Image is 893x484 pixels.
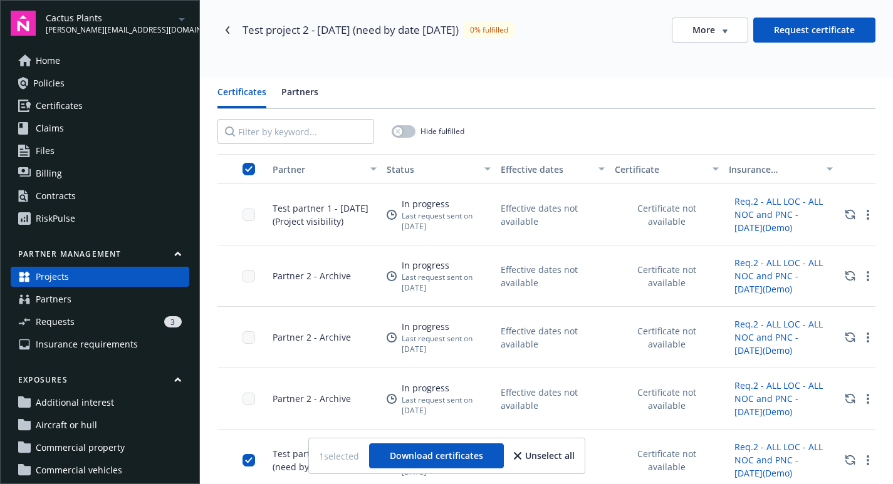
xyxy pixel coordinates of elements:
[243,454,255,466] input: Toggle Row Selected
[243,22,459,38] div: Test project 2 - [DATE] (need by date [DATE])
[402,210,491,232] div: Last request sent on [DATE]
[843,207,858,222] button: Disable auto-renewal
[11,438,189,458] a: Commercial property
[615,383,719,415] div: Certificate not available
[273,202,377,228] div: Test partner 1 - [DATE] (Project visibility)
[514,443,575,468] button: Unselect all
[36,209,75,229] div: RiskPulse
[860,391,875,406] a: more
[243,163,255,175] input: Select all
[615,198,719,231] div: Certificate not available
[46,11,174,24] span: Cactus Plants
[501,324,605,351] div: Effective dates not available
[501,202,605,228] div: Effective dates not available
[243,209,255,221] input: Toggle Row Selected
[729,314,833,360] button: Req.2 - ALL LOC - ALL NOC and PNC - [DATE](Demo)
[860,207,875,222] button: more
[273,269,351,282] div: Partner 2 - Archive
[11,393,189,413] a: Additional interest
[402,320,491,333] div: In progress
[46,11,189,36] button: Cactus Plants[PERSON_NAME][EMAIL_ADDRESS][DOMAIN_NAME]arrowDropDown
[11,312,189,332] a: Requests3
[36,334,138,354] span: Insurance requirements
[36,186,76,206] div: Contracts
[402,394,491,416] div: Last request sent on [DATE]
[273,163,363,176] div: Partner
[319,450,359,463] div: 1 selected
[36,438,125,458] span: Commercial property
[11,73,189,93] a: Policies
[615,260,719,292] div: Certificate not available
[11,460,189,480] a: Commercial vehicles
[36,141,55,161] span: Files
[724,154,838,184] button: Insurance requirement
[273,447,377,473] div: Test partner 2 - [DATE] (need by [DATE])
[11,118,189,138] a: Claims
[402,333,491,354] div: Last request sent on [DATE]
[11,51,189,71] a: Home
[11,186,189,206] a: Contracts
[729,376,833,421] button: Req.2 - ALL LOC - ALL NOC and PNC - [DATE](Demo)
[36,118,64,138] span: Claims
[672,18,748,43] button: More
[11,415,189,435] a: Aircraft or hull
[273,331,351,344] div: Partner 2 - Archive
[33,73,65,93] span: Policies
[420,126,464,136] span: Hide fulfilled
[243,270,255,282] input: Toggle Row Selected
[217,20,238,40] a: Navigate back
[402,259,491,272] div: In progress
[11,267,189,287] a: Projects
[843,269,858,284] button: Disable auto-renewal
[860,453,875,468] a: more
[11,163,189,183] a: Billing
[615,163,705,176] div: Certificate
[11,374,189,390] button: Exposures
[843,330,858,345] button: Disable auto-renewal
[860,330,875,345] a: more
[11,96,189,116] a: Certificates
[36,96,83,116] span: Certificates
[36,289,71,309] span: Partners
[36,163,62,183] span: Billing
[11,209,189,229] a: RiskPulse
[501,386,605,412] div: Effective dates not available
[387,163,477,176] div: Status
[46,24,174,36] span: [PERSON_NAME][EMAIL_ADDRESS][DOMAIN_NAME]
[382,154,496,184] button: Status
[729,163,819,176] div: Insurance requirement
[11,141,189,161] a: Files
[281,85,318,108] button: Partners
[692,24,715,36] span: More
[843,391,858,406] button: Disable auto-renewal
[11,11,36,36] img: navigator-logo.svg
[402,197,491,210] div: In progress
[243,393,255,405] input: Toggle Row Selected
[501,163,591,176] div: Effective dates
[615,321,719,354] div: Certificate not available
[615,444,719,476] div: Certificate not available
[729,253,833,299] button: Req.2 - ALL LOC - ALL NOC and PNC - [DATE](Demo)
[36,393,114,413] span: Additional interest
[36,267,69,287] span: Projects
[729,192,833,237] button: Req.2 - ALL LOC - ALL NOC and PNC - [DATE](Demo)
[36,312,75,332] span: Requests
[369,443,504,468] button: Download certificates
[36,51,60,71] span: Home
[860,269,875,284] a: more
[729,437,833,483] button: Req.2 - ALL LOC - ALL NOC and PNC - [DATE](Demo)
[217,119,374,144] input: Filter by keyword...
[243,331,255,344] input: Toggle Row Selected
[464,22,514,38] div: 0% fulfilled
[268,154,382,184] button: Partner
[496,154,610,184] button: Effective dates
[36,460,122,480] span: Commercial vehicles
[843,453,858,468] button: Disable auto-renewal
[164,316,182,327] div: 3
[753,18,875,43] button: Request certificate
[217,85,266,108] button: Certificates
[36,415,97,435] span: Aircraft or hull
